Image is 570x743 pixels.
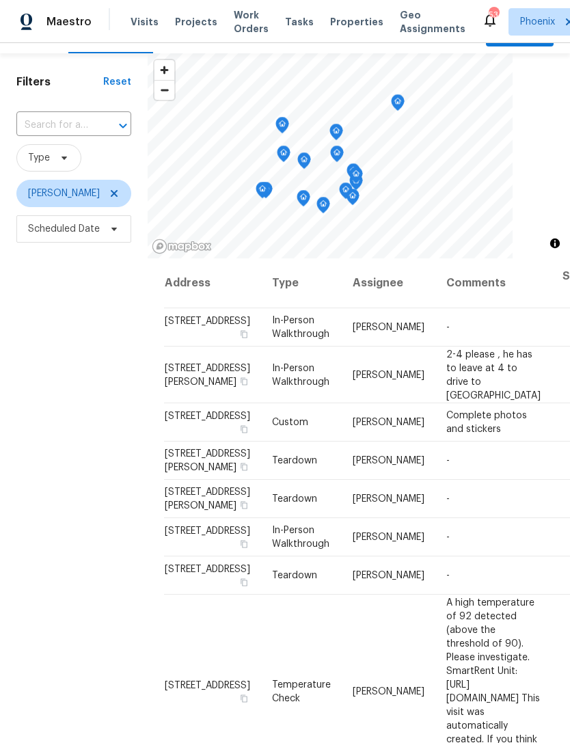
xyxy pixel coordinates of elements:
[16,75,103,89] h1: Filters
[446,571,450,580] span: -
[446,456,450,465] span: -
[277,146,290,167] div: Map marker
[238,328,250,340] button: Copy Address
[400,8,465,36] span: Geo Assignments
[16,115,93,136] input: Search for an address...
[238,423,250,435] button: Copy Address
[28,187,100,200] span: [PERSON_NAME]
[238,538,250,550] button: Copy Address
[391,94,405,116] div: Map marker
[152,239,212,254] a: Mapbox homepage
[297,190,310,211] div: Map marker
[164,258,261,308] th: Address
[165,526,250,536] span: [STREET_ADDRESS]
[285,17,314,27] span: Tasks
[148,53,513,258] canvas: Map
[353,418,424,427] span: [PERSON_NAME]
[165,487,250,511] span: [STREET_ADDRESS][PERSON_NAME]
[446,349,541,400] span: 2-4 please , he has to leave at 4 to drive to [GEOGRAPHIC_DATA]
[46,15,92,29] span: Maestro
[353,571,424,580] span: [PERSON_NAME]
[165,411,250,421] span: [STREET_ADDRESS]
[330,15,383,29] span: Properties
[272,526,329,549] span: In-Person Walkthrough
[272,363,329,386] span: In-Person Walkthrough
[272,571,317,580] span: Teardown
[238,461,250,473] button: Copy Address
[329,124,343,145] div: Map marker
[297,152,311,174] div: Map marker
[154,60,174,80] button: Zoom in
[446,411,527,434] span: Complete photos and stickers
[349,167,363,188] div: Map marker
[446,494,450,504] span: -
[347,163,360,185] div: Map marker
[165,680,250,690] span: [STREET_ADDRESS]
[551,236,559,251] span: Toggle attribution
[353,323,424,332] span: [PERSON_NAME]
[342,258,435,308] th: Assignee
[113,116,133,135] button: Open
[346,189,359,210] div: Map marker
[238,576,250,589] button: Copy Address
[165,363,250,386] span: [STREET_ADDRESS][PERSON_NAME]
[165,449,250,472] span: [STREET_ADDRESS][PERSON_NAME]
[330,146,344,167] div: Map marker
[272,316,329,339] span: In-Person Walkthrough
[165,565,250,574] span: [STREET_ADDRESS]
[234,8,269,36] span: Work Orders
[261,258,342,308] th: Type
[272,494,317,504] span: Teardown
[154,81,174,100] span: Zoom out
[353,494,424,504] span: [PERSON_NAME]
[275,117,289,138] div: Map marker
[28,222,100,236] span: Scheduled Date
[272,679,331,703] span: Temperature Check
[175,15,217,29] span: Projects
[353,370,424,379] span: [PERSON_NAME]
[272,418,308,427] span: Custom
[547,235,563,252] button: Toggle attribution
[316,197,330,218] div: Map marker
[446,532,450,542] span: -
[272,456,317,465] span: Teardown
[131,15,159,29] span: Visits
[103,75,131,89] div: Reset
[435,258,552,308] th: Comments
[256,182,269,203] div: Map marker
[238,499,250,511] button: Copy Address
[489,8,498,22] div: 53
[353,686,424,696] span: [PERSON_NAME]
[339,183,353,204] div: Map marker
[28,151,50,165] span: Type
[238,692,250,704] button: Copy Address
[353,532,424,542] span: [PERSON_NAME]
[353,456,424,465] span: [PERSON_NAME]
[446,323,450,332] span: -
[165,316,250,326] span: [STREET_ADDRESS]
[238,375,250,387] button: Copy Address
[520,15,555,29] span: Phoenix
[154,80,174,100] button: Zoom out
